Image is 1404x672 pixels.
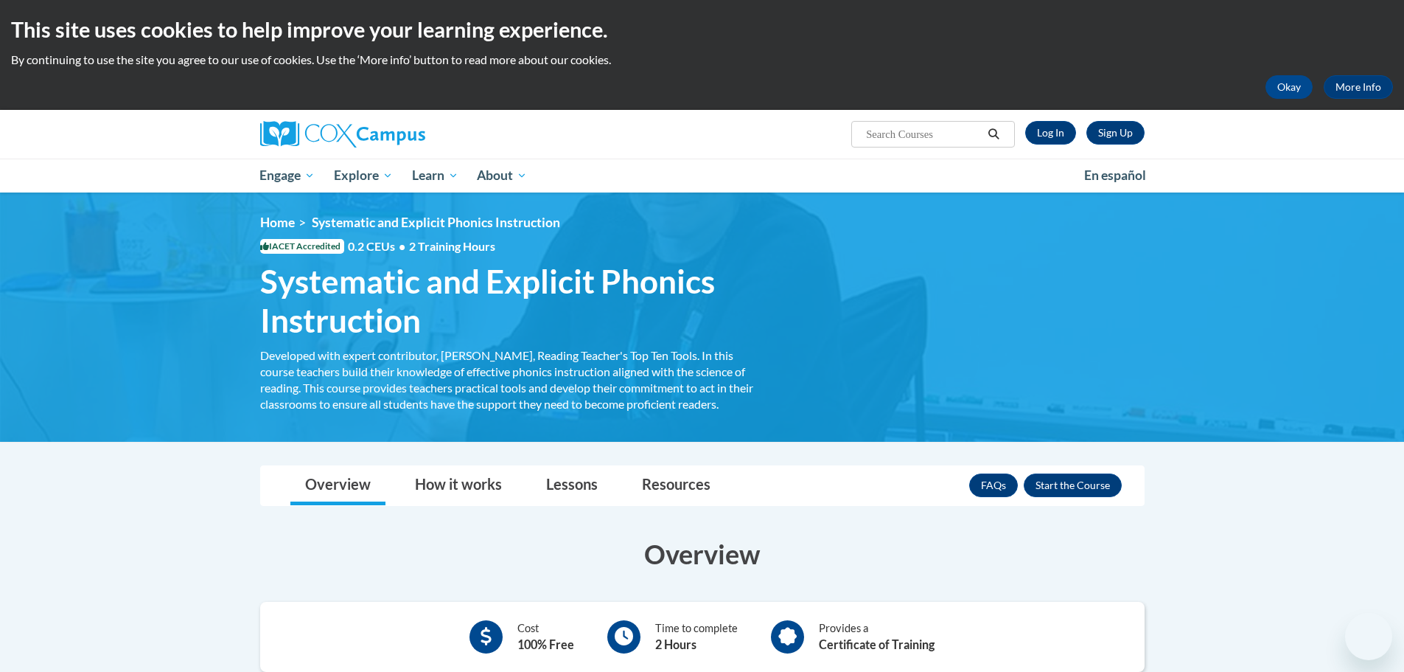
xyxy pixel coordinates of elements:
b: 100% Free [517,637,574,651]
span: IACET Accredited [260,239,344,254]
a: More Info [1324,75,1393,99]
a: En español [1075,160,1156,191]
span: Learn [412,167,458,184]
a: Learn [402,159,468,193]
span: En español [1084,167,1146,183]
a: Cox Campus [260,121,540,148]
span: Systematic and Explicit Phonics Instruction [312,215,560,230]
button: Okay [1265,75,1313,99]
a: Explore [324,159,402,193]
a: Lessons [531,466,612,505]
b: 2 Hours [655,637,696,651]
img: Cox Campus [260,121,425,148]
span: 0.2 CEUs [348,238,495,254]
div: Provides a [819,620,935,654]
span: Engage [259,167,315,184]
iframe: Button to launch messaging window [1345,613,1392,660]
span: About [477,167,527,184]
a: Resources [627,466,725,505]
a: How it works [400,466,517,505]
h2: This site uses cookies to help improve your learning experience. [11,15,1393,44]
span: • [399,239,405,253]
a: FAQs [969,474,1018,497]
a: Engage [251,159,325,193]
div: Time to complete [655,620,738,654]
div: Developed with expert contributor, [PERSON_NAME], Reading Teacher's Top Ten Tools. In this course... [260,347,769,412]
button: Search [982,125,1005,143]
div: Main menu [238,159,1167,193]
h3: Overview [260,536,1145,572]
p: By continuing to use the site you agree to our use of cookies. Use the ‘More info’ button to read... [11,52,1393,68]
a: Register [1086,121,1145,145]
b: Certificate of Training [819,637,935,651]
input: Search Courses [865,125,982,143]
div: Cost [517,620,574,654]
span: 2 Training Hours [409,239,495,253]
a: Log In [1025,121,1076,145]
a: About [467,159,537,193]
span: Systematic and Explicit Phonics Instruction [260,262,769,340]
i:  [987,129,1000,140]
a: Home [260,215,295,230]
span: Explore [334,167,393,184]
a: Overview [290,466,385,505]
button: Enroll [1024,474,1122,497]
